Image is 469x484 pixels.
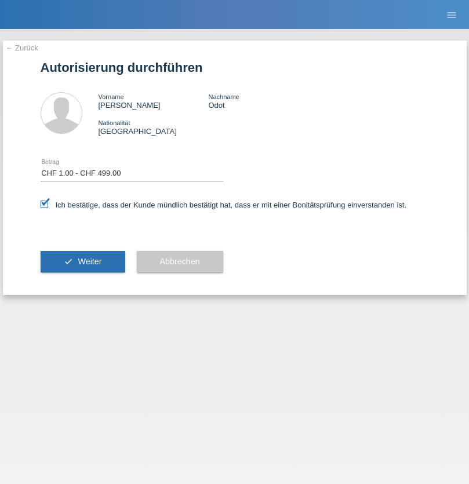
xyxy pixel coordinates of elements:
[137,251,223,273] button: Abbrechen
[160,257,200,266] span: Abbrechen
[208,92,318,110] div: Odot
[208,93,239,100] span: Nachname
[99,118,209,136] div: [GEOGRAPHIC_DATA]
[6,43,38,52] a: ← Zurück
[99,92,209,110] div: [PERSON_NAME]
[78,257,101,266] span: Weiter
[41,60,429,75] h1: Autorisierung durchführen
[440,11,463,18] a: menu
[41,251,125,273] button: check Weiter
[64,257,73,266] i: check
[99,119,130,126] span: Nationalität
[99,93,124,100] span: Vorname
[446,9,457,21] i: menu
[41,201,407,209] label: Ich bestätige, dass der Kunde mündlich bestätigt hat, dass er mit einer Bonitätsprüfung einversta...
